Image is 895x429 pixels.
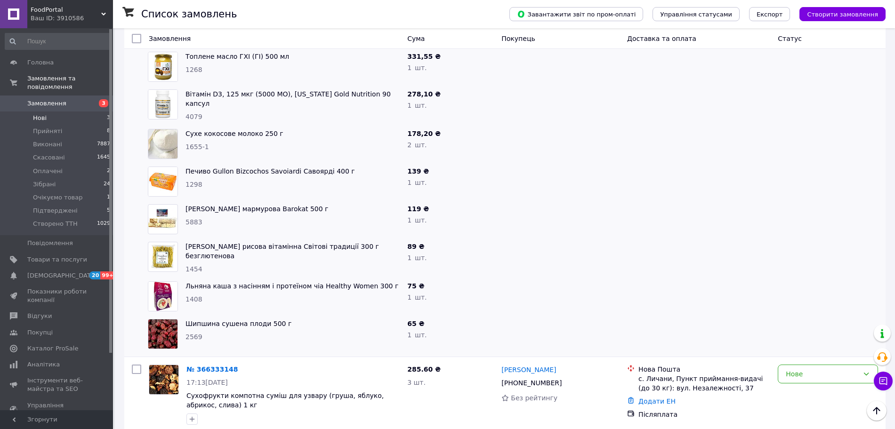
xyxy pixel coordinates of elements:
[185,143,209,151] span: 1655-1
[867,401,887,421] button: Наверх
[104,180,110,189] span: 24
[511,394,557,402] span: Без рейтингу
[799,7,886,21] button: Створити замовлення
[148,52,177,81] img: Фото товару
[27,255,87,264] span: Товари та послуги
[89,271,100,279] span: 20
[185,205,328,213] a: [PERSON_NAME] мармурова Barokat 500 г
[31,14,113,23] div: Ваш ID: 3910586
[185,66,202,73] span: 1268
[874,372,893,390] button: Чат з покупцем
[27,376,87,393] span: Інструменти веб-майстра та SEO
[807,11,878,18] span: Створити замовлення
[185,90,391,107] a: Вітамін D3, 125 мкг (5000 МО), [US_STATE] Gold Nutrition 90 капсул
[185,53,289,60] a: Топлене масло ГХІ (ГІ) 500 мл
[148,319,177,349] img: Фото товару
[749,7,790,21] button: Експорт
[653,7,740,21] button: Управління статусами
[638,374,770,393] div: с. Личани, Пункт приймання-видачі (до 30 кг): вул. Незалежності, 37
[141,8,237,20] h1: Список замовлень
[517,10,636,18] span: Завантажити звіт по пром-оплаті
[185,295,202,303] span: 1408
[407,282,424,290] span: 75 ₴
[185,320,291,327] a: Шипшина сушена плоди 500 г
[33,167,63,175] span: Оплачені
[27,239,73,247] span: Повідомлення
[150,242,176,271] img: Фото товару
[97,220,110,228] span: 1029
[33,180,56,189] span: Зібрані
[27,344,78,353] span: Каталог ProSale
[407,130,441,137] span: 178,20 ₴
[407,320,424,327] span: 65 ₴
[778,35,802,42] span: Статус
[148,90,177,119] img: Фото товару
[33,114,47,122] span: Нові
[185,113,202,120] span: 4079
[107,114,110,122] span: 3
[407,179,427,186] span: 1 шт.
[27,99,66,108] span: Замовлення
[407,53,441,60] span: 331,55 ₴
[407,102,427,109] span: 1 шт.
[407,379,426,386] span: 3 шт.
[185,282,398,290] a: Льняна каша з насінням і протеїном чіа Healthy Women 300 г
[27,58,54,67] span: Головна
[99,99,108,107] span: 3
[33,193,83,202] span: Очікуємо товар
[185,181,202,188] span: 1298
[407,35,425,42] span: Cума
[27,401,87,418] span: Управління сайтом
[407,216,427,224] span: 1 шт.
[148,208,177,230] img: Фото товару
[107,127,110,135] span: 8
[186,365,238,373] a: № 366333148
[501,379,562,387] span: [PHONE_NUMBER]
[790,10,886,17] a: Створити замовлення
[501,365,556,374] a: [PERSON_NAME]
[148,167,177,196] img: Фото товару
[33,207,78,215] span: Підтверджені
[149,365,178,394] img: Фото товару
[186,379,228,386] span: 17:13[DATE]
[186,26,266,34] a: 8 товарів у замовленні
[186,392,384,409] a: Сухофрукти компотна суміш для узвару (груша, яблуко, абрикос, слива) 1 кг
[407,254,427,262] span: 1 шт.
[100,271,116,279] span: 99+
[185,243,379,260] a: [PERSON_NAME] рисова вітамінна Світові традиції 300 г безглютенова
[407,90,441,98] span: 278,10 ₴
[407,205,429,213] span: 119 ₴
[407,243,424,250] span: 89 ₴
[407,331,427,339] span: 1 шт.
[638,410,770,419] div: Післяплата
[638,397,676,405] a: Додати ЕН
[27,74,113,91] span: Замовлення та повідомлення
[33,127,62,135] span: Прийняті
[148,282,177,311] img: Фото товару
[185,218,202,226] span: 5883
[786,369,859,379] div: Нове
[509,7,643,21] button: Завантажити звіт по пром-оплаті
[407,167,429,175] span: 139 ₴
[660,11,732,18] span: Управління статусами
[407,64,427,71] span: 1 шт.
[501,35,535,42] span: Покупець
[149,35,191,42] span: Замовлення
[148,129,177,159] img: Фото товару
[27,312,52,320] span: Відгуки
[27,271,97,280] span: [DEMOGRAPHIC_DATA]
[27,360,60,369] span: Аналітика
[407,141,427,149] span: 2 шт.
[638,365,770,374] div: Нова Пошта
[33,140,62,149] span: Виконані
[107,193,110,202] span: 1
[33,153,65,162] span: Скасовані
[31,6,101,14] span: FoodPortal
[33,220,78,228] span: Створено ТТН
[185,265,202,273] span: 1454
[407,365,441,373] span: 285.60 ₴
[27,287,87,304] span: Показники роботи компанії
[5,33,111,50] input: Пошук
[107,207,110,215] span: 5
